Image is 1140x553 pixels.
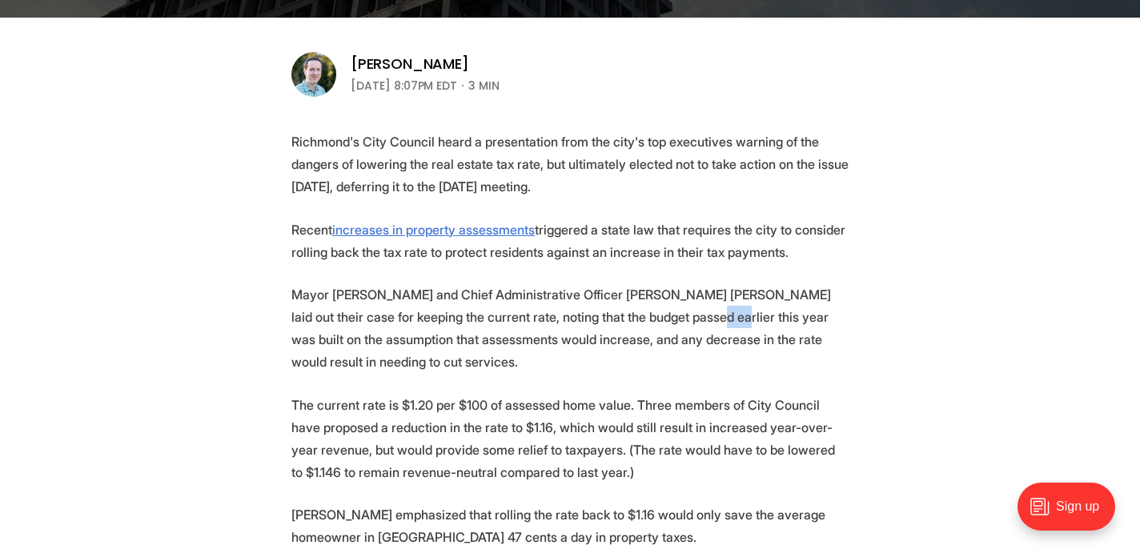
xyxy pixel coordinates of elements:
p: Mayor [PERSON_NAME] and Chief Administrative Officer [PERSON_NAME] [PERSON_NAME] laid out their c... [291,283,849,373]
a: increases in property assessments [332,222,535,238]
a: [PERSON_NAME] [351,54,469,74]
time: [DATE] 8:07PM EDT [351,76,457,95]
iframe: portal-trigger [1004,475,1140,553]
img: Michael Phillips [291,52,336,97]
p: Recent triggered a state law that requires the city to consider rolling back the tax rate to prot... [291,218,849,263]
p: [PERSON_NAME] emphasized that rolling the rate back to $1.16 would only save the average homeowne... [291,503,849,548]
p: The current rate is $1.20 per $100 of assessed home value. Three members of City Council have pro... [291,394,849,483]
p: Richmond's City Council heard a presentation from the city's top executives warning of the danger... [291,130,849,198]
span: 3 min [468,76,500,95]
